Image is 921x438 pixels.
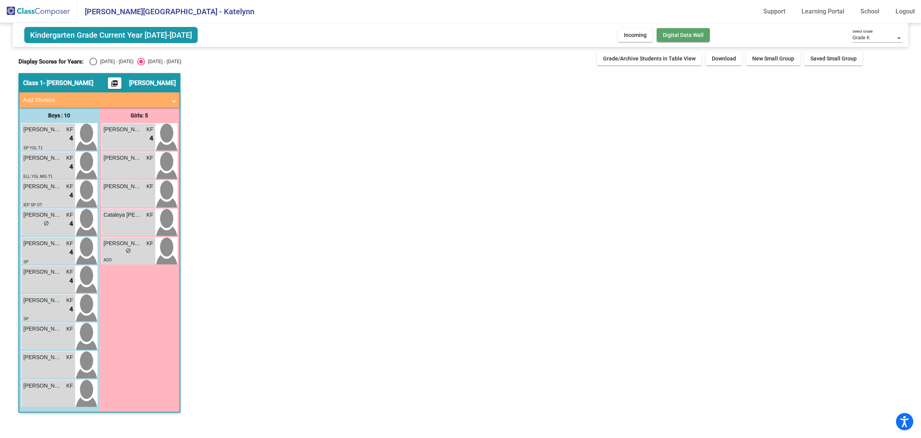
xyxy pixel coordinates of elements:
[108,77,121,89] button: Print Students Details
[66,296,73,304] span: KF
[150,134,153,144] span: 4
[795,5,850,18] a: Learning Portal
[663,32,704,38] span: Digital Data Wall
[66,268,73,276] span: KF
[129,79,176,87] span: [PERSON_NAME]
[757,5,792,18] a: Support
[24,325,62,333] span: [PERSON_NAME]
[854,5,886,18] a: School
[804,52,863,65] button: Saved Small Group
[110,80,119,90] mat-icon: picture_as_pdf
[77,5,254,18] span: [PERSON_NAME][GEOGRAPHIC_DATA] - Katelynn
[19,108,99,123] div: Boys : 10
[66,125,73,134] span: KF
[43,79,93,87] span: - [PERSON_NAME]
[24,317,29,321] span: SP
[146,125,153,134] span: KF
[146,239,153,247] span: KF
[69,191,73,201] span: 4
[657,28,710,42] button: Digital Data Wall
[24,382,62,390] span: [PERSON_NAME]
[104,258,112,262] span: ADD
[126,248,131,253] span: do_not_disturb_alt
[69,134,73,144] span: 4
[18,58,84,65] span: Display Scores for Years:
[706,52,742,65] button: Download
[852,35,870,40] span: Grade K
[66,211,73,219] span: KF
[24,260,29,264] span: SP
[24,27,198,43] span: Kindergarten Grade Current Year [DATE]-[DATE]
[618,28,653,42] button: Incoming
[146,211,153,219] span: KF
[24,353,62,361] span: [PERSON_NAME]
[24,125,62,134] span: [PERSON_NAME] [PERSON_NAME]
[69,304,73,314] span: 4
[603,55,696,62] span: Grade/Archive Students in Table View
[69,162,73,172] span: 4
[146,182,153,191] span: KF
[66,239,73,247] span: KF
[24,154,62,162] span: [PERSON_NAME]
[146,154,153,162] span: KF
[66,182,73,191] span: KF
[24,239,62,247] span: [PERSON_NAME]
[24,174,53,179] span: ELL YGL MIG T1
[66,325,73,333] span: KF
[24,211,62,219] span: [PERSON_NAME]
[145,58,181,65] div: [DATE] - [DATE]
[69,247,73,257] span: 4
[24,296,62,304] span: [PERSON_NAME]
[66,353,73,361] span: KF
[24,268,62,276] span: [PERSON_NAME]
[24,203,42,207] span: IEP SP OT
[19,92,180,108] mat-expansion-panel-header: Add Student
[746,52,800,65] button: New Small Group
[712,55,736,62] span: Download
[752,55,794,62] span: New Small Group
[23,96,166,105] mat-panel-title: Add Student
[104,239,142,247] span: [PERSON_NAME]
[104,182,142,191] span: [PERSON_NAME]
[104,125,142,134] span: [PERSON_NAME]
[69,219,73,229] span: 4
[889,5,921,18] a: Logout
[104,211,142,219] span: Cataleya [PERSON_NAME]
[624,32,647,38] span: Incoming
[24,146,43,150] span: SP YGL T1
[44,221,49,226] span: do_not_disturb_alt
[810,55,857,62] span: Saved Small Group
[23,79,43,87] span: Class 1
[99,108,180,123] div: Girls: 5
[97,58,133,65] div: [DATE] - [DATE]
[24,182,62,191] span: [PERSON_NAME]
[597,52,702,65] button: Grade/Archive Students in Table View
[66,382,73,390] span: KF
[104,154,142,162] span: [PERSON_NAME]
[89,58,181,65] mat-radio-group: Select an option
[69,276,73,286] span: 4
[66,154,73,162] span: KF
